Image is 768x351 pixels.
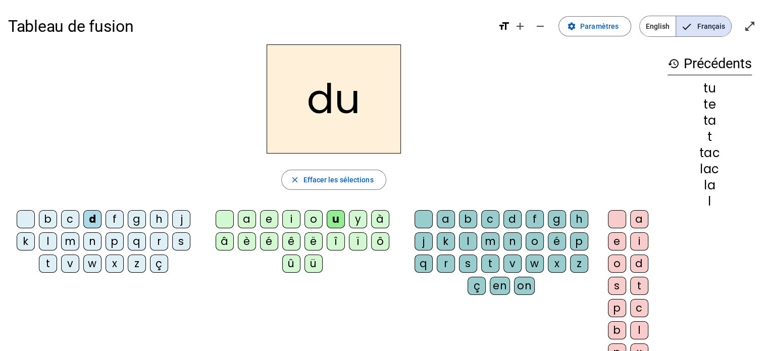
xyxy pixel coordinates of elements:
[281,170,386,190] button: Effacer les sélections
[8,10,490,42] h1: Tableau de fusion
[282,255,300,273] div: û
[567,22,576,31] mat-icon: settings
[630,210,648,228] div: a
[459,232,477,250] div: l
[216,232,234,250] div: â
[668,58,680,70] mat-icon: history
[172,232,190,250] div: s
[61,255,79,273] div: v
[526,232,544,250] div: o
[548,210,566,228] div: g
[150,210,168,228] div: h
[630,299,648,317] div: c
[514,20,526,32] mat-icon: add
[17,232,35,250] div: k
[514,277,535,295] div: on
[282,210,300,228] div: i
[744,20,756,32] mat-icon: open_in_full
[260,210,278,228] div: e
[327,232,345,250] div: î
[238,210,256,228] div: a
[371,210,389,228] div: à
[106,255,124,273] div: x
[128,210,146,228] div: g
[668,163,752,175] div: lac
[327,210,345,228] div: u
[668,131,752,143] div: t
[676,16,731,36] span: Français
[238,232,256,250] div: è
[608,255,626,273] div: o
[526,255,544,273] div: w
[490,277,510,295] div: en
[267,44,401,154] h2: du
[437,210,455,228] div: a
[282,232,300,250] div: ê
[459,255,477,273] div: s
[61,232,79,250] div: m
[304,232,323,250] div: ë
[740,16,760,36] button: Entrer en plein écran
[548,232,566,250] div: é
[304,255,323,273] div: ü
[668,53,752,75] h3: Précédents
[83,255,101,273] div: w
[172,210,190,228] div: j
[150,232,168,250] div: r
[349,210,367,228] div: y
[468,277,486,295] div: ç
[349,232,367,250] div: ï
[530,16,550,36] button: Diminuer la taille de la police
[558,16,631,36] button: Paramètres
[630,277,648,295] div: t
[150,255,168,273] div: ç
[668,179,752,191] div: la
[668,98,752,111] div: te
[415,255,433,273] div: q
[570,210,588,228] div: h
[128,255,146,273] div: z
[639,16,732,37] mat-button-toggle-group: Language selection
[83,232,101,250] div: n
[503,255,522,273] div: v
[437,255,455,273] div: r
[608,299,626,317] div: p
[503,232,522,250] div: n
[570,255,588,273] div: z
[668,82,752,94] div: tu
[481,255,499,273] div: t
[548,255,566,273] div: x
[415,232,433,250] div: j
[630,232,648,250] div: i
[106,232,124,250] div: p
[39,232,57,250] div: l
[128,232,146,250] div: q
[640,16,676,36] span: English
[481,210,499,228] div: c
[303,174,373,186] span: Effacer les sélections
[290,175,299,184] mat-icon: close
[510,16,530,36] button: Augmenter la taille de la police
[580,20,619,32] span: Paramètres
[630,255,648,273] div: d
[459,210,477,228] div: b
[534,20,546,32] mat-icon: remove
[304,210,323,228] div: o
[608,232,626,250] div: e
[83,210,101,228] div: d
[437,232,455,250] div: k
[481,232,499,250] div: m
[503,210,522,228] div: d
[608,321,626,339] div: b
[630,321,648,339] div: l
[498,20,510,32] mat-icon: format_size
[371,232,389,250] div: ô
[39,210,57,228] div: b
[61,210,79,228] div: c
[608,277,626,295] div: s
[668,195,752,208] div: l
[106,210,124,228] div: f
[526,210,544,228] div: f
[570,232,588,250] div: p
[668,147,752,159] div: tac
